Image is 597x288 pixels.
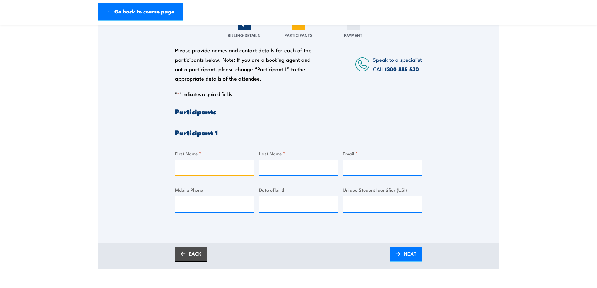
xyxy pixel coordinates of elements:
[175,247,207,262] a: BACK
[259,186,338,193] label: Date of birth
[228,32,260,38] span: Billing Details
[373,55,422,73] span: Speak to a specialist CALL
[175,45,317,83] div: Please provide names and contact details for each of the participants below. Note: If you are a b...
[343,150,422,157] label: Email
[259,150,338,157] label: Last Name
[98,3,183,21] a: ← Go back to course page
[385,65,419,73] a: 1300 885 530
[404,245,416,262] span: NEXT
[175,150,254,157] label: First Name
[175,129,422,136] h3: Participant 1
[390,247,422,262] a: NEXT
[343,186,422,193] label: Unique Student Identifier (USI)
[175,91,422,97] p: " " indicates required fields
[175,108,422,115] h3: Participants
[285,32,312,38] span: Participants
[175,186,254,193] label: Mobile Phone
[344,32,362,38] span: Payment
